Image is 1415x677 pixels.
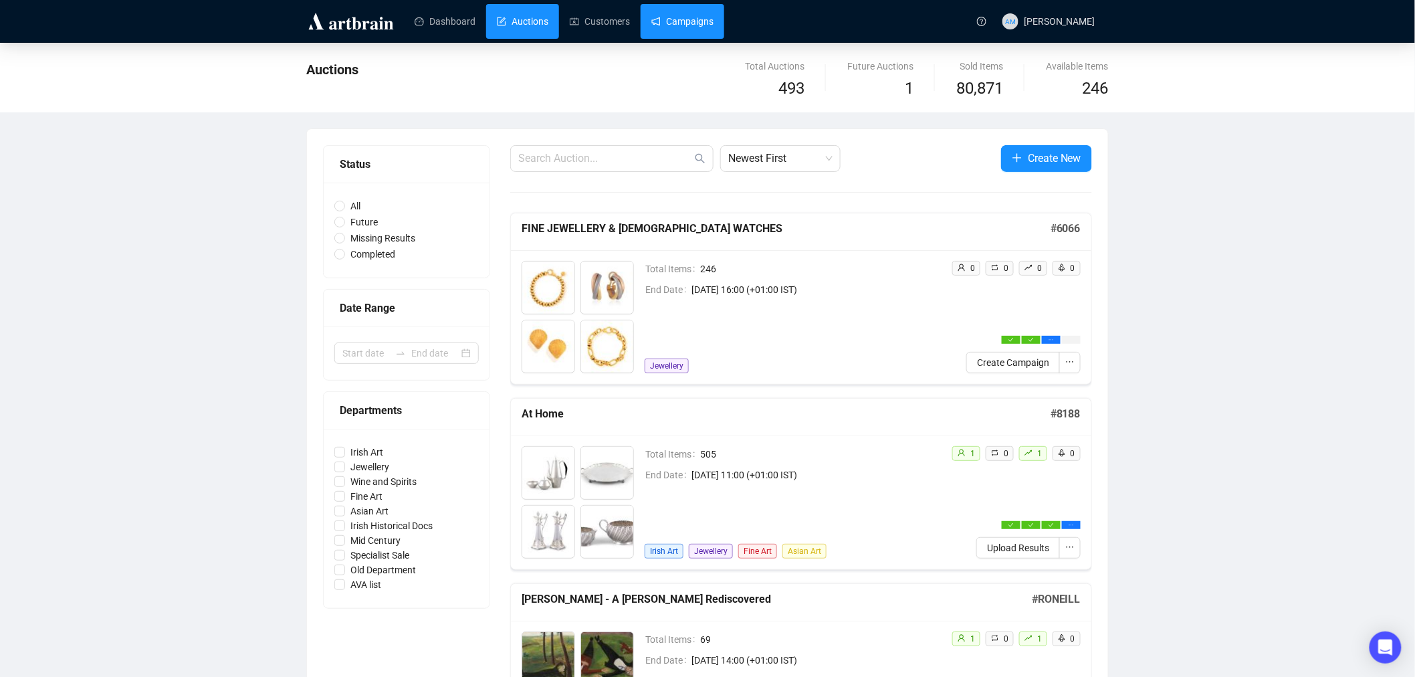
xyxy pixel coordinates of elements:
div: Available Items [1046,59,1109,74]
span: 246 [700,262,941,276]
span: Wine and Spirits [345,474,422,489]
img: 3_1.jpg [522,320,574,373]
a: FINE JEWELLERY & [DEMOGRAPHIC_DATA] WATCHES#6066Total Items246End Date[DATE] 16:00 (+01:00 IST)Je... [510,213,1092,385]
span: Create Campaign [977,355,1049,370]
button: Upload Results [976,537,1060,559]
span: ellipsis [1065,357,1075,367]
span: rocket [1058,634,1066,642]
span: rise [1024,634,1032,642]
img: 3_1.jpg [522,506,574,558]
span: Create New [1028,150,1081,167]
span: to [395,348,406,359]
span: 80,871 [956,76,1003,102]
span: Irish Art [345,445,389,460]
span: ellipsis [1069,522,1074,528]
input: Search Auction... [518,151,692,167]
span: Total Items [645,447,700,462]
span: Upload Results [987,541,1049,555]
span: [PERSON_NAME] [1024,16,1095,27]
span: rocket [1058,449,1066,457]
div: Total Auctions [745,59,804,74]
a: At Home#8188Total Items505End Date[DATE] 11:00 (+01:00 IST)Irish ArtJewelleryFine ArtAsian Artuse... [510,398,1092,570]
span: check [1028,522,1034,528]
span: 1 [1037,634,1042,644]
h5: At Home [522,406,1051,422]
div: Open Intercom Messenger [1370,632,1402,664]
input: End date [411,346,459,361]
span: swap-right [395,348,406,359]
span: AM [1005,15,1015,26]
span: Jewellery [645,359,689,373]
div: Date Range [340,300,473,316]
button: Create New [1001,145,1092,172]
span: 246 [1083,79,1109,98]
span: check [1008,337,1014,343]
span: Total Items [645,262,700,276]
span: ellipsis [1065,543,1075,552]
span: user [958,634,966,642]
h5: # RONEILL [1032,591,1081,607]
span: [DATE] 11:00 (+01:00 IST) [691,468,941,482]
span: 1 [970,449,975,458]
a: Dashboard [415,4,475,39]
div: Status [340,156,473,173]
span: 1 [905,79,913,98]
span: rise [1024,449,1032,457]
h5: # 8188 [1051,406,1081,422]
span: rise [1024,264,1032,272]
span: 0 [1004,449,1008,458]
button: Create Campaign [966,352,1060,373]
span: 0 [970,264,975,273]
span: Missing Results [345,231,421,246]
span: [DATE] 14:00 (+01:00 IST) [691,653,941,668]
img: 2_1.jpg [581,262,633,314]
span: Newest First [728,146,833,171]
span: question-circle [977,17,986,26]
span: 0 [1004,634,1008,644]
div: Future Auctions [847,59,913,74]
span: retweet [991,449,999,457]
span: 493 [778,79,804,98]
span: check [1049,522,1054,528]
span: user [958,449,966,457]
a: Customers [570,4,630,39]
span: AVA list [345,577,387,592]
div: Departments [340,402,473,419]
a: Auctions [497,4,548,39]
span: Irish Historical Docs [345,518,438,533]
span: 0 [1004,264,1008,273]
span: Total Items [645,632,700,647]
span: search [695,153,705,164]
span: check [1008,522,1014,528]
span: Jewellery [345,460,395,474]
span: Auctions [306,62,358,78]
span: End Date [645,282,691,297]
span: Mid Century [345,533,406,548]
span: retweet [991,634,999,642]
span: Jewellery [689,544,733,559]
span: 1 [970,634,975,644]
span: 1 [1037,449,1042,458]
span: Specialist Sale [345,548,415,563]
span: Asian Art [782,544,827,559]
span: 0 [1071,264,1075,273]
span: retweet [991,264,999,272]
div: Sold Items [956,59,1003,74]
h5: FINE JEWELLERY & [DEMOGRAPHIC_DATA] WATCHES [522,221,1051,237]
img: 4_1.jpg [581,506,633,558]
span: Fine Art [345,489,388,504]
span: 0 [1071,634,1075,644]
img: 4_1.jpg [581,320,633,373]
span: rocket [1058,264,1066,272]
span: Irish Art [645,544,683,559]
span: 505 [700,447,941,462]
span: 0 [1037,264,1042,273]
span: All [345,199,366,213]
span: 0 [1071,449,1075,458]
img: 1_1.jpg [522,447,574,499]
span: End Date [645,468,691,482]
a: Campaigns [651,4,714,39]
span: Future [345,215,383,229]
input: Start date [342,346,390,361]
span: [DATE] 16:00 (+01:00 IST) [691,282,941,297]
